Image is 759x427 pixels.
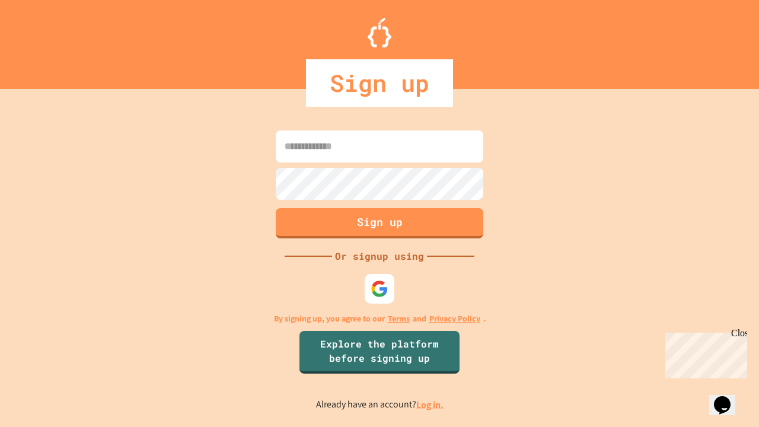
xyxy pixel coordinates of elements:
[388,313,410,325] a: Terms
[709,380,747,415] iframe: chat widget
[371,280,388,298] img: google-icon.svg
[429,313,480,325] a: Privacy Policy
[368,18,391,47] img: Logo.svg
[661,328,747,378] iframe: chat widget
[276,208,483,238] button: Sign up
[306,59,453,107] div: Sign up
[416,399,444,411] a: Log in.
[274,313,486,325] p: By signing up, you agree to our and .
[5,5,82,75] div: Chat with us now!Close
[332,249,427,263] div: Or signup using
[316,397,444,412] p: Already have an account?
[299,331,460,374] a: Explore the platform before signing up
